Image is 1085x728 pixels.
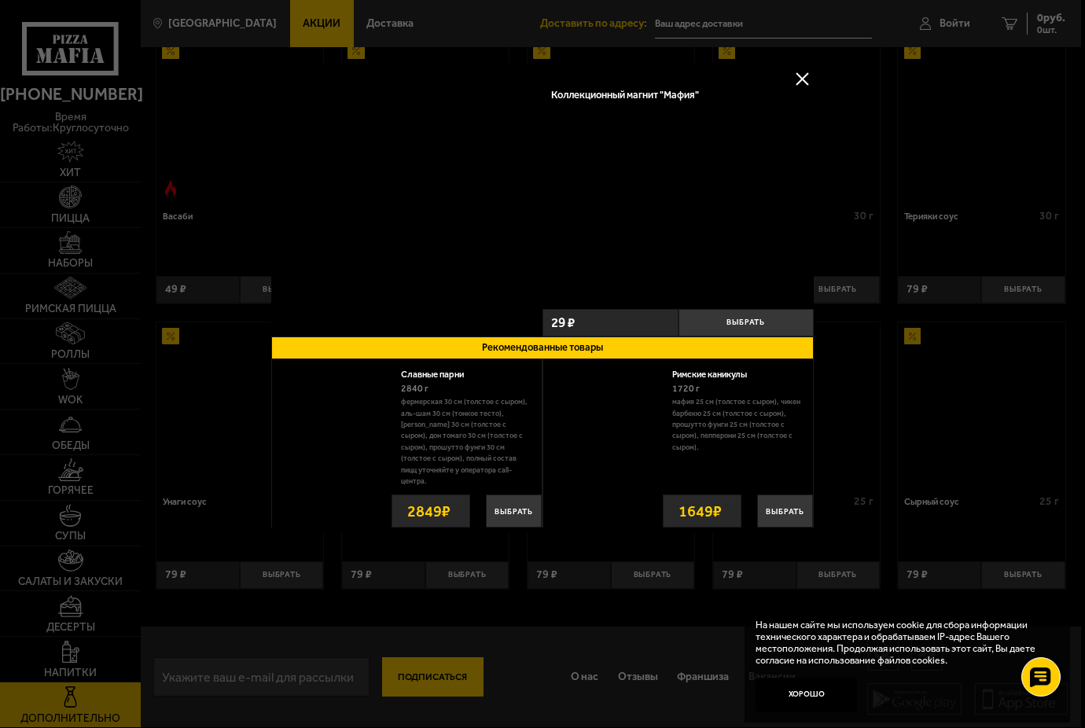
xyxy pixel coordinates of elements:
button: Выбрать [757,495,813,528]
strong: 2849 ₽ [403,495,454,527]
a: Коллекционный магнит "Мафия" [271,63,542,336]
p: Мафия 25 см (толстое с сыром), Чикен Барбекю 25 см (толстое с сыром), Прошутто Фунги 25 см (толст... [672,396,801,453]
button: Хорошо [756,678,857,711]
p: Фермерская 30 см (толстое с сыром), Аль-Шам 30 см (тонкое тесто), [PERSON_NAME] 30 см (толстое с ... [401,396,530,487]
button: Рекомендованные товары [271,336,814,359]
button: Выбрать [486,495,542,528]
button: Выбрать [679,309,815,336]
a: Славные парни [401,369,475,380]
span: 2840 г [401,383,428,394]
span: 1720 г [672,383,700,394]
span: 29 ₽ [551,316,575,329]
div: Коллекционный магнит "Мафия" [551,89,795,101]
a: Римские каникулы [672,369,758,380]
strong: 1649 ₽ [675,495,726,527]
p: На нашем сайте мы используем cookie для сбора информации технического характера и обрабатываем IP... [756,620,1049,667]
